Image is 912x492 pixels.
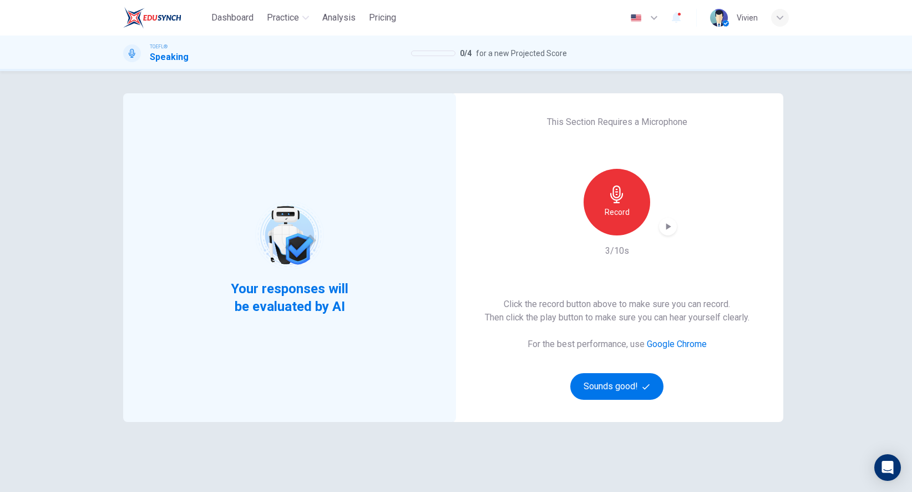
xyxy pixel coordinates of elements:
h6: For the best performance, use [528,338,707,351]
img: Profile picture [710,9,728,27]
a: EduSynch logo [123,7,207,29]
img: EduSynch logo [123,7,181,29]
h6: Record [605,205,630,219]
button: Practice [262,8,313,28]
div: Open Intercom Messenger [874,454,901,481]
h6: This Section Requires a Microphone [547,116,687,129]
h1: Speaking [150,51,189,64]
img: robot icon [254,200,325,270]
h6: 3/10s [605,244,629,258]
span: for a new Projected Score [476,47,567,60]
h6: Click the record button above to make sure you can record. Then click the play button to make sur... [485,298,749,324]
span: Dashboard [211,11,254,24]
a: Google Chrome [647,339,707,349]
span: Pricing [369,11,396,24]
span: Your responses will be evaluated by AI [222,280,357,315]
button: Dashboard [207,8,258,28]
span: Practice [267,11,299,24]
button: Sounds good! [570,373,663,400]
button: Record [584,169,650,235]
img: en [629,14,643,22]
span: 0 / 4 [460,47,472,60]
div: Vivien [737,11,758,24]
button: Pricing [364,8,401,28]
span: TOEFL® [150,43,168,51]
button: Analysis [318,8,360,28]
span: Analysis [322,11,356,24]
